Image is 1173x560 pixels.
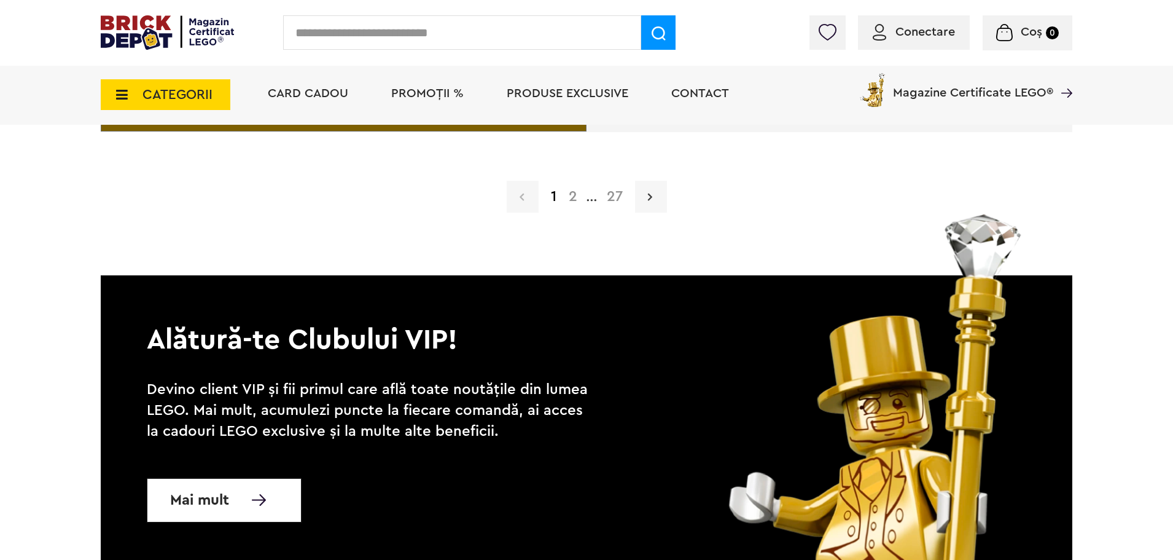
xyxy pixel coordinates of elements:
[893,71,1053,99] span: Magazine Certificate LEGO®
[507,87,628,100] a: Produse exclusive
[583,194,601,202] span: ...
[1046,26,1059,39] small: 0
[252,494,266,506] img: Mai multe informatii
[671,87,729,100] a: Contact
[601,189,629,204] a: 27
[1053,71,1072,83] a: Magazine Certificate LEGO®
[391,87,464,100] a: PROMOȚII %
[147,379,595,442] p: Devino client VIP și fii primul care află toate noutățile din lumea LEGO. Mai mult, acumulezi pun...
[170,494,229,507] span: Mai mult
[635,181,667,213] a: Pagina urmatoare
[147,478,302,523] a: Mai mult
[1021,26,1042,38] span: Coș
[268,87,348,100] a: Card Cadou
[563,189,583,204] a: 2
[101,275,1072,359] p: Alătură-te Clubului VIP!
[873,26,955,38] a: Conectare
[545,189,563,204] strong: 1
[895,26,955,38] span: Conectare
[142,88,212,101] span: CATEGORII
